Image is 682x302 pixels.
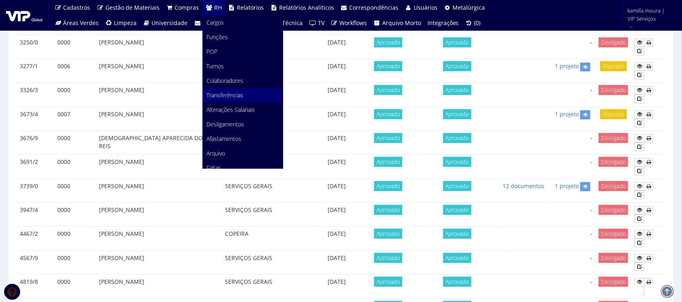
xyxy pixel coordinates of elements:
span: Aprovado [443,85,472,95]
td: 0000 [54,178,96,202]
span: Aprovado [443,229,472,239]
a: (0) [462,15,484,31]
span: Aprovado [374,181,402,191]
a: Áreas Verdes [51,15,102,31]
td: [DATE] [314,59,360,83]
td: - [549,275,596,299]
span: RH [214,4,222,11]
span: Integrações [427,19,459,27]
td: 0000 [54,250,96,275]
span: Aprovado [443,133,472,143]
span: Aprovado [443,109,472,119]
a: Afastamentos [203,132,283,146]
span: Afastamentos [207,135,242,143]
span: Desligado [599,277,628,287]
span: Aprovado [443,181,472,191]
td: [PERSON_NAME] [96,226,222,251]
td: 3250/0 [17,35,54,59]
td: 4567/9 [17,250,54,275]
td: 3326/3 [17,83,54,107]
span: Aprovado [374,109,402,119]
td: [PERSON_NAME] [96,83,222,107]
span: Colaboradores [207,77,244,84]
a: Faltas [203,161,283,175]
td: - [549,226,596,251]
span: Funções [207,33,228,41]
span: Aprovado [374,133,402,143]
a: 1 projeto [555,62,579,70]
a: Alterações Salariais [203,103,283,117]
a: POP [203,44,283,59]
span: Desligado [599,157,628,167]
td: 4467/2 [17,226,54,251]
td: - [549,130,596,155]
span: Aprovado [374,229,402,239]
td: [DATE] [314,155,360,179]
td: 3277/1 [17,59,54,83]
a: Turnos [203,59,283,73]
span: Cadastros [63,4,91,11]
a: Integrações [424,15,462,31]
span: TV [318,19,324,27]
span: Afastado [600,109,627,119]
span: Compras [175,4,199,11]
a: Desligamentos [203,117,283,132]
span: Desligado [599,37,628,47]
span: Aprovado [374,37,402,47]
td: [DATE] [314,35,360,59]
span: Arquivo Morto [382,19,421,27]
span: Aprovado [374,85,402,95]
span: Desligado [599,229,628,239]
a: Funções [203,30,283,44]
span: Desligado [599,205,628,215]
span: Workflows [340,19,367,27]
a: Transferências [203,88,283,103]
span: Afastado [600,61,627,71]
span: Usuários [414,4,438,11]
a: Limpeza [102,15,140,31]
td: [PERSON_NAME] [96,178,222,202]
span: Gestão de Materiais [105,4,160,11]
span: Desligado [599,253,628,263]
span: Metalúrgica [453,4,485,11]
span: Áreas Verdes [63,19,99,27]
td: 0000 [54,155,96,179]
td: 0006 [54,59,96,83]
span: Desligado [599,181,628,191]
td: 4819/8 [17,275,54,299]
span: Turnos [207,62,224,70]
a: 1 projeto [555,110,579,118]
span: Arquivo [207,149,225,157]
td: [DATE] [314,178,360,202]
td: SERVIÇOS GERAIS [222,250,314,275]
td: 0000 [54,275,96,299]
a: TV [306,15,328,31]
td: SERVIÇOS GERAIS [222,202,314,226]
span: Aprovado [443,253,472,263]
td: [DEMOGRAPHIC_DATA] APARECIDA DOS REIS [96,130,222,155]
span: Aprovado [374,61,402,71]
span: Limpeza [114,19,137,27]
td: - [549,35,596,59]
a: 12 documentos [503,182,544,190]
span: Relatórios [237,4,264,11]
span: Correspondências [349,4,399,11]
a: Arquivo Morto [370,15,425,31]
a: Colaboradores [203,73,283,88]
img: logo [6,9,42,21]
span: Universidade [152,19,188,27]
td: 3676/9 [17,130,54,155]
td: - [549,250,596,275]
span: Transferências [207,91,244,99]
a: Arquivo [203,146,283,161]
td: 0000 [54,130,96,155]
span: Relatórios Analíticos [279,4,334,11]
td: - [549,202,596,226]
span: Alterações Salariais [207,106,255,113]
td: [DATE] [314,202,360,226]
span: Aprovado [374,205,402,215]
span: Aprovado [443,277,472,287]
td: 0000 [54,202,96,226]
td: [DATE] [314,83,360,107]
span: POP [207,48,218,55]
